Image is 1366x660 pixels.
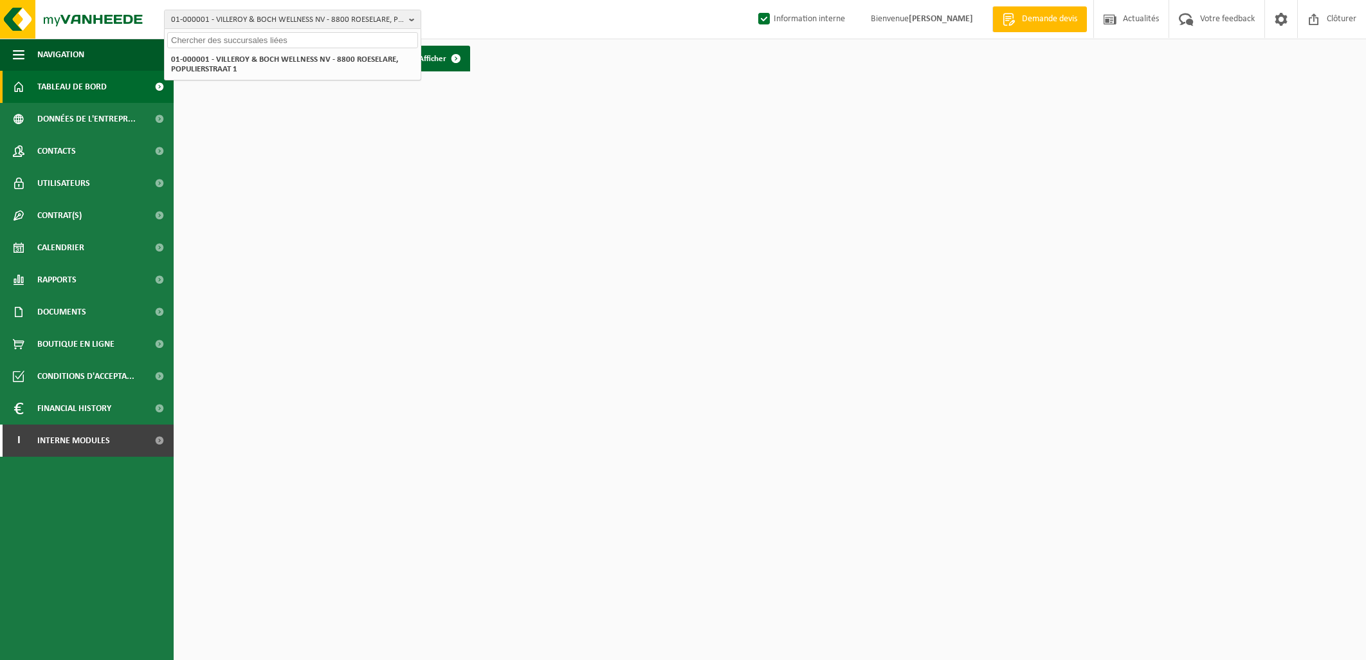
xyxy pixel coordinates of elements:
span: Afficher [419,55,446,63]
span: Documents [37,296,86,328]
span: Interne modules [37,425,110,457]
span: Contacts [37,135,76,167]
span: I [13,425,24,457]
span: Conditions d'accepta... [37,360,134,392]
span: Tableau de bord [37,71,107,103]
span: Calendrier [37,232,84,264]
span: Rapports [37,264,77,296]
span: Navigation [37,39,84,71]
span: Financial History [37,392,111,425]
a: Afficher [408,46,469,71]
span: Boutique en ligne [37,328,114,360]
span: Utilisateurs [37,167,90,199]
strong: [PERSON_NAME] [909,14,973,24]
label: Information interne [756,10,845,29]
a: Demande devis [992,6,1087,32]
button: 01-000001 - VILLEROY & BOCH WELLNESS NV - 8800 ROESELARE, POPULIERSTRAAT 1 [164,10,421,29]
span: 01-000001 - VILLEROY & BOCH WELLNESS NV - 8800 ROESELARE, POPULIERSTRAAT 1 [171,10,404,30]
span: Demande devis [1019,13,1080,26]
strong: 01-000001 - VILLEROY & BOCH WELLNESS NV - 8800 ROESELARE, POPULIERSTRAAT 1 [171,55,398,73]
span: Données de l'entrepr... [37,103,136,135]
span: Contrat(s) [37,199,82,232]
input: Chercher des succursales liées [167,32,418,48]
